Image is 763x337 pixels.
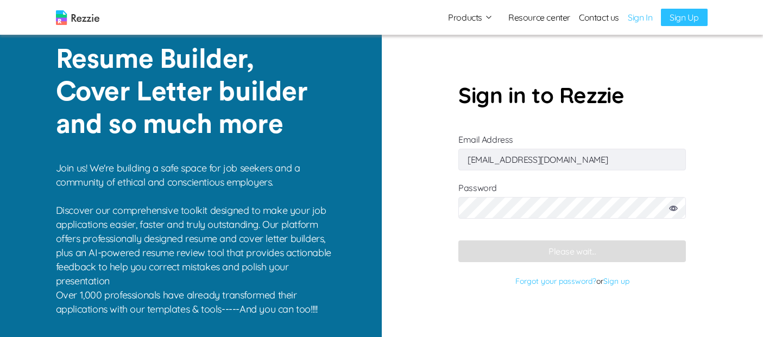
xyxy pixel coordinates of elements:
a: Sign In [628,11,652,24]
a: Sign up [603,276,629,286]
label: Password [458,182,686,230]
p: or [458,273,686,289]
button: Products [448,11,493,24]
label: Email Address [458,134,686,165]
a: Sign Up [661,9,707,26]
p: Resume Builder, Cover Letter builder and so much more [56,43,327,141]
a: Contact us [579,11,619,24]
a: Forgot your password? [515,276,596,286]
input: Email Address [458,149,686,170]
p: Over 1,000 professionals have already transformed their applications with our templates & tools--... [56,288,339,316]
a: Resource center [508,11,570,24]
p: Sign in to Rezzie [458,79,686,111]
input: Password [458,197,686,219]
img: logo [56,10,99,25]
p: Join us! We're building a safe space for job seekers and a community of ethical and conscientious... [56,161,339,288]
button: Please wait... [458,240,686,262]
